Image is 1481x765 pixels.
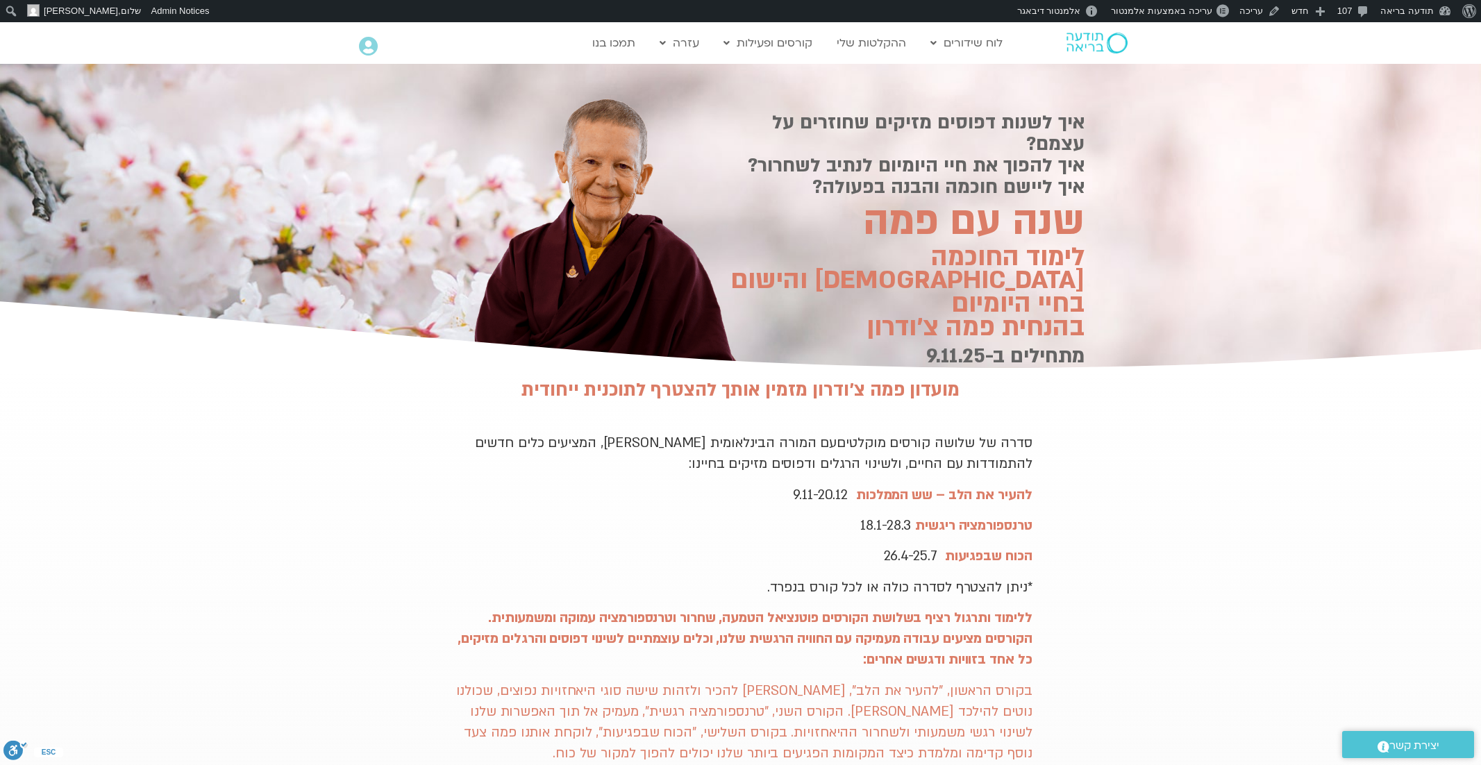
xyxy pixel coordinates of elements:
h2: מועדון פמה צ׳ודרון מזמין אותך להצטרף לתוכנית ייחודית [449,380,1032,401]
a: עזרה [653,30,706,56]
span: 26.4-25.7 [884,547,937,565]
strong: טרנספורמציה ריגשית [915,516,1032,535]
h2: מתחילים ב-9.11.25 [710,344,1085,367]
span: עם המורה הבינלאומית [PERSON_NAME], המציעים כלים חדשים להתמודדות עם החיים, ולשינוי הרגלים ודפוסים ... [475,434,1032,473]
a: תמכו בנו [585,30,642,56]
a: לוח שידורים [923,30,1010,56]
span: עריכה באמצעות אלמנטור [1111,6,1212,16]
h2: לימוד החוכמה [DEMOGRAPHIC_DATA] והישום בחיי היומיום בהנחית פמה צ׳ודרון [710,246,1085,339]
a: ההקלטות שלי [830,30,913,56]
strong: ללימוד ותרגול רציף בשלושת הקורסים פוטנציאל הטמעה, שחרור וטרנספורמציה עמוקה ומשמעותית. הקורסים מצי... [458,609,1032,669]
a: קורסים ופעילות [717,30,819,56]
a: יצירת קשר [1342,731,1474,758]
h2: איך לשנות דפוסים מזיקים שחוזרים על עצמם? איך להפוך את חיי היומיום לנתיב לשחרור? איך ליישם חוכמה ו... [710,112,1085,198]
span: 18.1-28.3 [860,516,911,535]
span: יצירת קשר [1389,737,1439,755]
h2: שנה עם פמה [710,203,1085,240]
strong: הכוח שבפגיעות [945,547,1032,565]
strong: להעיר את הלב – שש הממלכות [856,486,1032,504]
p: בקורס הראשון, "להעיר את הלב", [PERSON_NAME] להכיר ולזהות שישה סוגי היאחזויות נפוצים, שכולנו נוטים... [449,680,1032,764]
span: *ניתן להצטרף לסדרה כולה או לכל קורס בנפרד. [767,578,1032,596]
span: [PERSON_NAME] [44,6,118,16]
span: סדרה של שלושה קורסים מוקלטים [475,434,1032,473]
img: תודעה בריאה [1066,33,1128,53]
span: 9.11-20.12 [793,486,848,504]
